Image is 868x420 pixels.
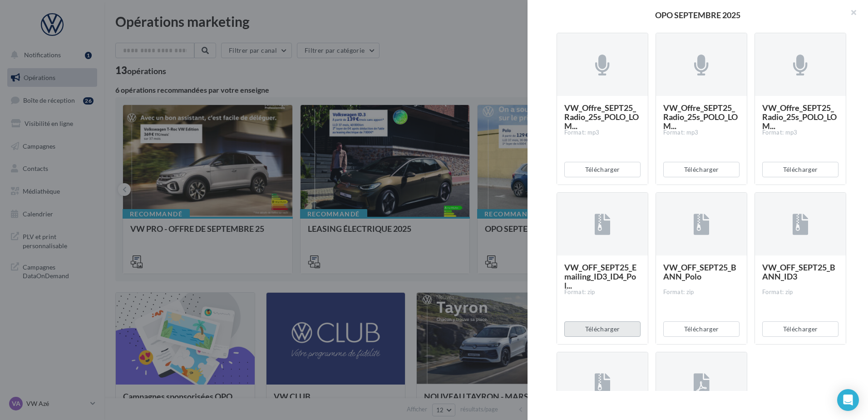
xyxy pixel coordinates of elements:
button: Télécharger [564,321,641,337]
button: Télécharger [564,162,641,177]
div: OPO SEPTEMBRE 2025 [542,11,853,19]
button: Télécharger [762,162,838,177]
span: VW_OFF_SEPT25_BANN_Polo [663,262,736,281]
div: Format: mp3 [564,129,641,137]
span: VW_Offre_SEPT25_Radio_25s_POLO_LOM... [564,103,639,131]
div: Format: zip [762,288,838,296]
span: VW_Offre_SEPT25_Radio_25s_POLO_LOM... [762,103,837,131]
button: Télécharger [663,162,740,177]
span: VW_OFF_SEPT25_BANN_ID3 [762,262,835,281]
button: Télécharger [663,321,740,337]
span: VW_Offre_SEPT25_Radio_25s_POLO_LOM... [663,103,738,131]
button: Télécharger [762,321,838,337]
div: Format: zip [564,288,641,296]
div: Open Intercom Messenger [837,389,859,411]
div: Format: zip [663,288,740,296]
div: Format: mp3 [762,129,838,137]
div: Format: mp3 [663,129,740,137]
span: VW_OFF_SEPT25_Emailing_ID3_ID4_Pol... [564,262,636,290]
